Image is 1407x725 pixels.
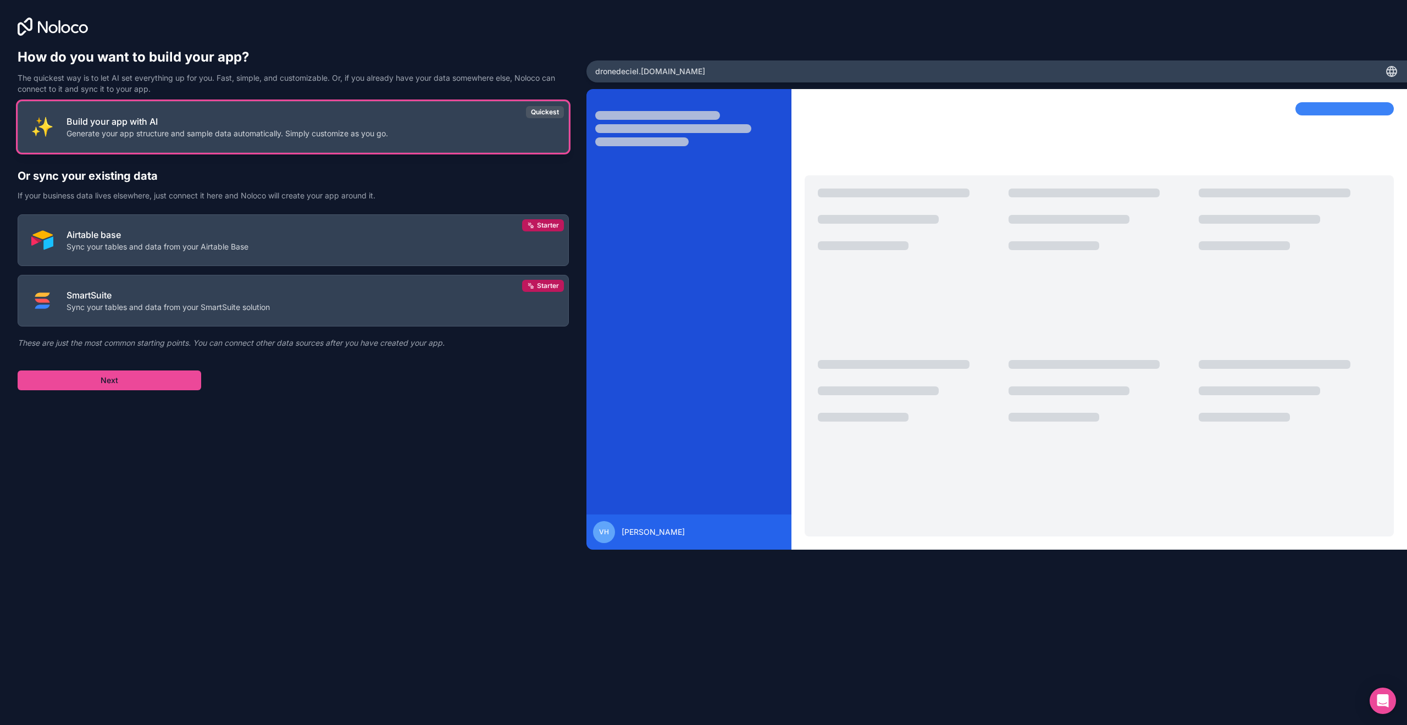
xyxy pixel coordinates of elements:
[18,214,569,266] button: AIRTABLEAirtable baseSync your tables and data from your Airtable BaseStarter
[31,229,53,251] img: AIRTABLE
[31,290,53,312] img: SMART_SUITE
[67,115,388,128] p: Build your app with AI
[622,527,685,538] span: [PERSON_NAME]
[18,275,569,326] button: SMART_SUITESmartSuiteSync your tables and data from your SmartSuite solutionStarter
[599,528,609,536] span: VH
[595,66,705,77] span: dronedeciel .[DOMAIN_NAME]
[526,106,564,118] div: Quickest
[18,190,569,201] p: If your business data lives elsewhere, just connect it here and Noloco will create your app aroun...
[1370,688,1396,714] div: Open Intercom Messenger
[18,73,569,95] p: The quickest way is to let AI set everything up for you. Fast, simple, and customizable. Or, if y...
[67,228,248,241] p: Airtable base
[18,168,569,184] h2: Or sync your existing data
[67,241,248,252] p: Sync your tables and data from your Airtable Base
[537,221,559,230] span: Starter
[67,128,388,139] p: Generate your app structure and sample data automatically. Simply customize as you go.
[537,281,559,290] span: Starter
[67,289,270,302] p: SmartSuite
[18,337,569,348] p: These are just the most common starting points. You can connect other data sources after you have...
[18,48,569,66] h1: How do you want to build your app?
[18,370,201,390] button: Next
[31,116,53,138] img: INTERNAL_WITH_AI
[18,101,569,153] button: INTERNAL_WITH_AIBuild your app with AIGenerate your app structure and sample data automatically. ...
[67,302,270,313] p: Sync your tables and data from your SmartSuite solution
